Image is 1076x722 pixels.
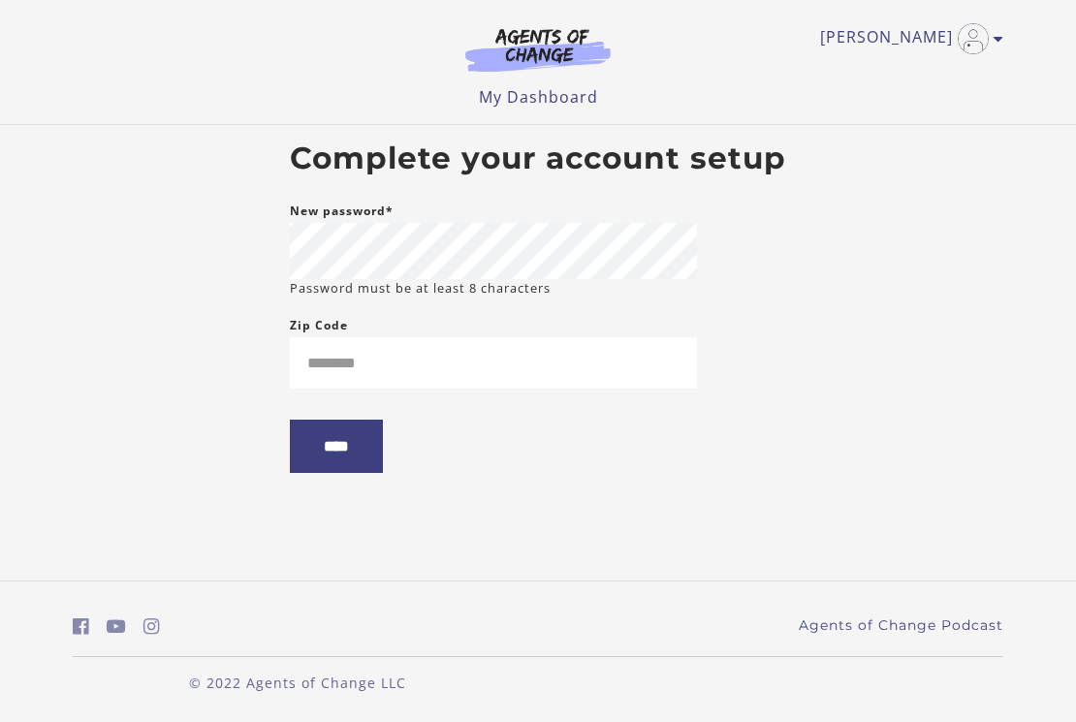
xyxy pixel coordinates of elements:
i: https://www.youtube.com/c/AgentsofChangeTestPrepbyMeaganMitchell (Open in a new window) [107,617,126,636]
i: https://www.instagram.com/agentsofchangeprep/ (Open in a new window) [143,617,160,636]
label: New password* [290,200,394,223]
i: https://www.facebook.com/groups/aswbtestprep (Open in a new window) [73,617,89,636]
a: Toggle menu [820,23,994,54]
a: My Dashboard [479,86,598,108]
img: Agents of Change Logo [445,27,631,72]
a: Agents of Change Podcast [799,615,1003,636]
a: https://www.instagram.com/agentsofchangeprep/ (Open in a new window) [143,612,160,641]
label: Zip Code [290,314,348,337]
h2: Complete your account setup [290,141,786,177]
p: © 2022 Agents of Change LLC [73,673,522,693]
a: https://www.youtube.com/c/AgentsofChangeTestPrepbyMeaganMitchell (Open in a new window) [107,612,126,641]
small: Password must be at least 8 characters [290,279,551,298]
a: https://www.facebook.com/groups/aswbtestprep (Open in a new window) [73,612,89,641]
